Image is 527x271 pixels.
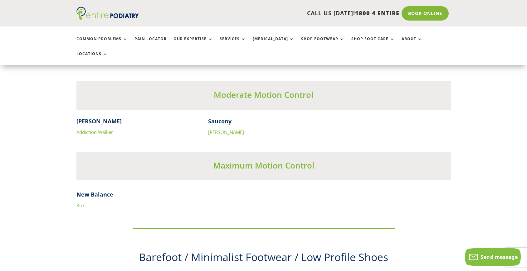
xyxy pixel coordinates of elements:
[76,7,139,20] img: logo (1)
[76,89,451,103] h3: Moderate Motion Control
[208,117,319,128] h4: Saucony
[220,37,246,50] a: Services
[301,37,344,50] a: Shop Footwear
[76,15,139,21] a: Entire Podiatry
[76,117,188,128] h4: [PERSON_NAME]
[76,52,108,65] a: Locations
[402,6,449,21] a: Book Online
[76,129,113,135] a: Addiction Walker
[76,160,451,174] h3: Maximum Motion Control
[465,248,521,266] button: Send message
[402,37,422,50] a: About
[134,37,167,50] a: Pain Locator
[76,191,451,202] h4: New Balance
[208,129,244,135] a: [PERSON_NAME]
[351,37,395,50] a: Shop Foot Care
[253,37,294,50] a: [MEDICAL_DATA]
[355,9,399,17] span: 1800 4 ENTIRE
[76,250,451,268] h2: ​Barefoot / Minimalist Footwear / Low Profile Shoes
[163,9,399,17] p: CALL US [DATE]!
[76,37,128,50] a: Common Problems
[481,254,518,260] span: Send message
[76,202,85,208] a: 857
[173,37,213,50] a: Our Expertise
